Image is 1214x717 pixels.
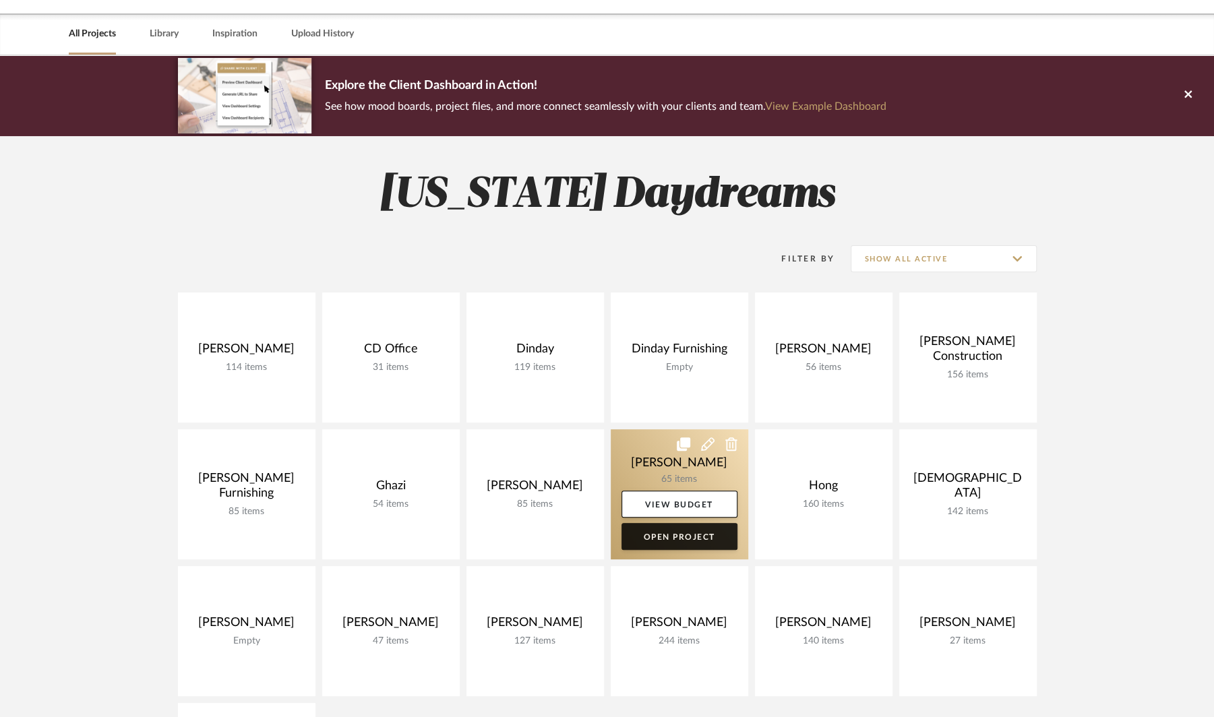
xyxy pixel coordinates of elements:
[766,615,882,635] div: [PERSON_NAME]
[477,342,593,362] div: Dinday
[910,615,1026,635] div: [PERSON_NAME]
[189,362,305,373] div: 114 items
[69,25,116,43] a: All Projects
[910,471,1026,506] div: [DEMOGRAPHIC_DATA]
[477,635,593,647] div: 127 items
[766,478,882,499] div: Hong
[477,499,593,510] div: 85 items
[621,342,737,362] div: Dinday Furnishing
[766,635,882,647] div: 140 items
[333,635,449,647] div: 47 items
[189,342,305,362] div: [PERSON_NAME]
[621,362,737,373] div: Empty
[621,491,737,518] a: View Budget
[766,499,882,510] div: 160 items
[765,101,886,112] a: View Example Dashboard
[333,499,449,510] div: 54 items
[189,506,305,518] div: 85 items
[910,635,1026,647] div: 27 items
[477,362,593,373] div: 119 items
[621,635,737,647] div: 244 items
[477,615,593,635] div: [PERSON_NAME]
[333,478,449,499] div: Ghazi
[178,58,311,133] img: d5d033c5-7b12-40c2-a960-1ecee1989c38.png
[910,506,1026,518] div: 142 items
[189,471,305,506] div: [PERSON_NAME] Furnishing
[189,615,305,635] div: [PERSON_NAME]
[325,97,886,116] p: See how mood boards, project files, and more connect seamlessly with your clients and team.
[333,362,449,373] div: 31 items
[212,25,257,43] a: Inspiration
[291,25,354,43] a: Upload History
[766,342,882,362] div: [PERSON_NAME]
[333,615,449,635] div: [PERSON_NAME]
[150,25,179,43] a: Library
[325,75,886,97] p: Explore the Client Dashboard in Action!
[910,334,1026,369] div: [PERSON_NAME] Construction
[621,615,737,635] div: [PERSON_NAME]
[621,523,737,550] a: Open Project
[477,478,593,499] div: [PERSON_NAME]
[910,369,1026,381] div: 156 items
[766,362,882,373] div: 56 items
[189,635,305,647] div: Empty
[333,342,449,362] div: CD Office
[764,252,835,266] div: Filter By
[122,170,1093,220] h2: [US_STATE] Daydreams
